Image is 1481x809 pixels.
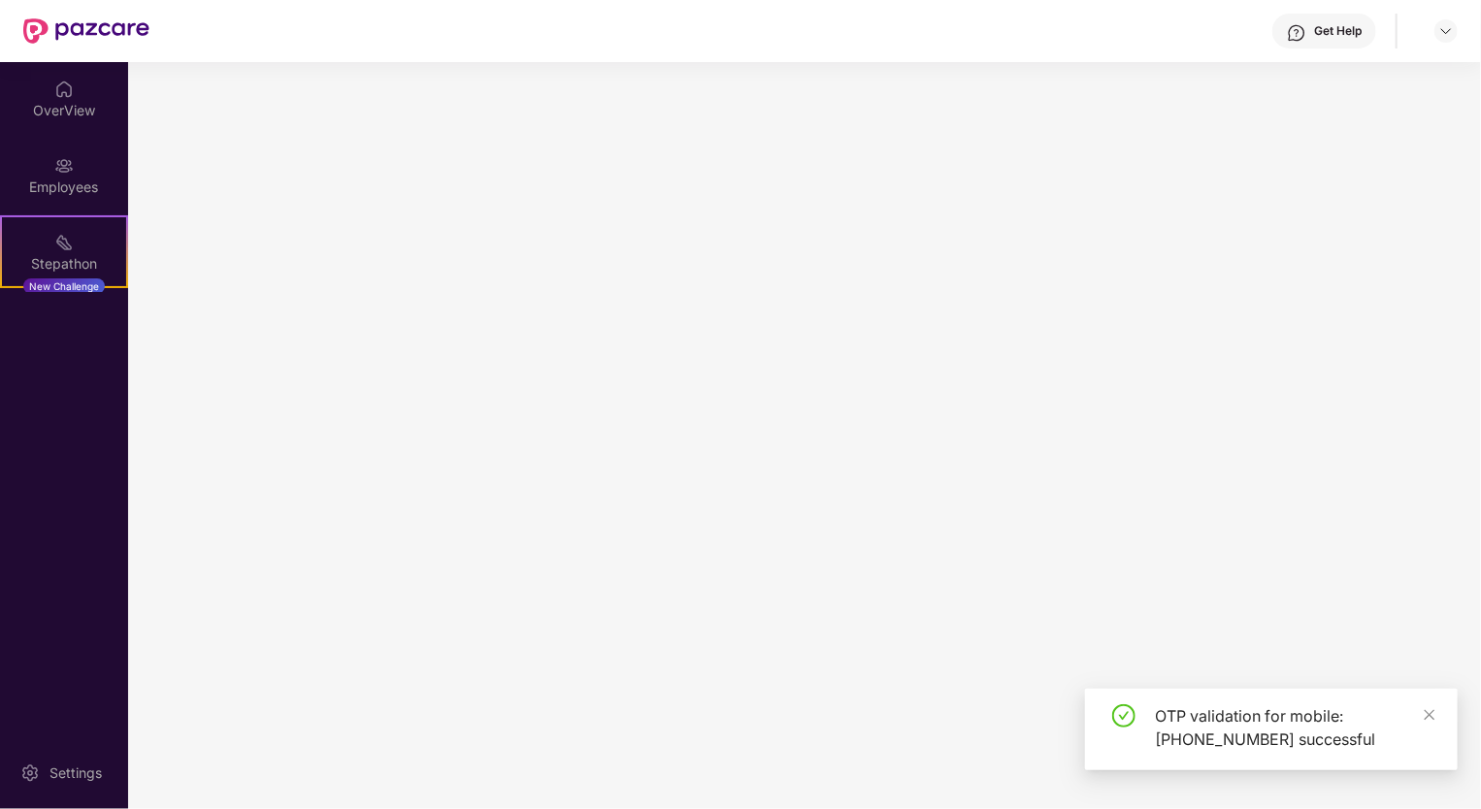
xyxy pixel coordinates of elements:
[1314,23,1362,39] div: Get Help
[1155,704,1434,751] div: OTP validation for mobile: [PHONE_NUMBER] successful
[23,18,149,44] img: New Pazcare Logo
[1112,704,1135,728] span: check-circle
[44,763,108,783] div: Settings
[54,80,74,99] img: svg+xml;base64,PHN2ZyBpZD0iSG9tZSIgeG1sbnM9Imh0dHA6Ly93d3cudzMub3JnLzIwMDAvc3ZnIiB3aWR0aD0iMjAiIG...
[1438,23,1454,39] img: svg+xml;base64,PHN2ZyBpZD0iRHJvcGRvd24tMzJ4MzIiIHhtbG5zPSJodHRwOi8vd3d3LnczLm9yZy8yMDAwL3N2ZyIgd2...
[1287,23,1306,43] img: svg+xml;base64,PHN2ZyBpZD0iSGVscC0zMngzMiIgeG1sbnM9Imh0dHA6Ly93d3cudzMub3JnLzIwMDAvc3ZnIiB3aWR0aD...
[23,278,105,294] div: New Challenge
[20,763,40,783] img: svg+xml;base64,PHN2ZyBpZD0iU2V0dGluZy0yMHgyMCIgeG1sbnM9Imh0dHA6Ly93d3cudzMub3JnLzIwMDAvc3ZnIiB3aW...
[54,233,74,252] img: svg+xml;base64,PHN2ZyB4bWxucz0iaHR0cDovL3d3dy53My5vcmcvMjAwMC9zdmciIHdpZHRoPSIyMSIgaGVpZ2h0PSIyMC...
[54,156,74,176] img: svg+xml;base64,PHN2ZyBpZD0iRW1wbG95ZWVzIiB4bWxucz0iaHR0cDovL3d3dy53My5vcmcvMjAwMC9zdmciIHdpZHRoPS...
[2,254,126,274] div: Stepathon
[1423,708,1436,722] span: close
